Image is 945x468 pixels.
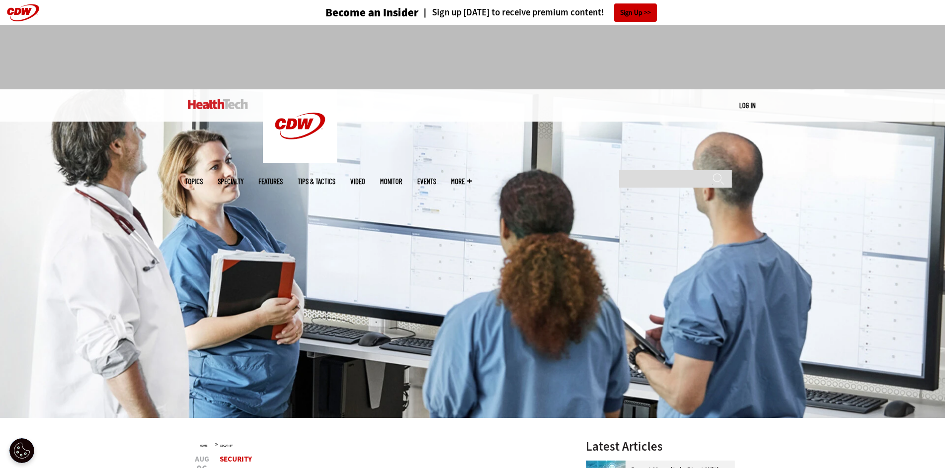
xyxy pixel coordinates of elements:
[417,178,436,185] a: Events
[451,178,472,185] span: More
[325,7,419,18] h3: Become an Insider
[586,440,735,453] h3: Latest Articles
[292,35,653,79] iframe: advertisement
[218,178,244,185] span: Specialty
[220,454,252,464] a: Security
[288,7,419,18] a: Become an Insider
[195,456,209,463] span: Aug
[739,100,756,111] div: User menu
[258,178,283,185] a: Features
[200,440,560,448] div: »
[188,99,248,109] img: Home
[220,444,233,448] a: Security
[380,178,402,185] a: MonITor
[200,444,207,448] a: Home
[350,178,365,185] a: Video
[298,178,335,185] a: Tips & Tactics
[614,3,657,22] a: Sign Up
[263,89,337,163] img: Home
[9,438,34,463] button: Open Preferences
[419,8,604,17] a: Sign up [DATE] to receive premium content!
[263,155,337,165] a: CDW
[9,438,34,463] div: Cookie Settings
[739,101,756,110] a: Log in
[185,178,203,185] span: Topics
